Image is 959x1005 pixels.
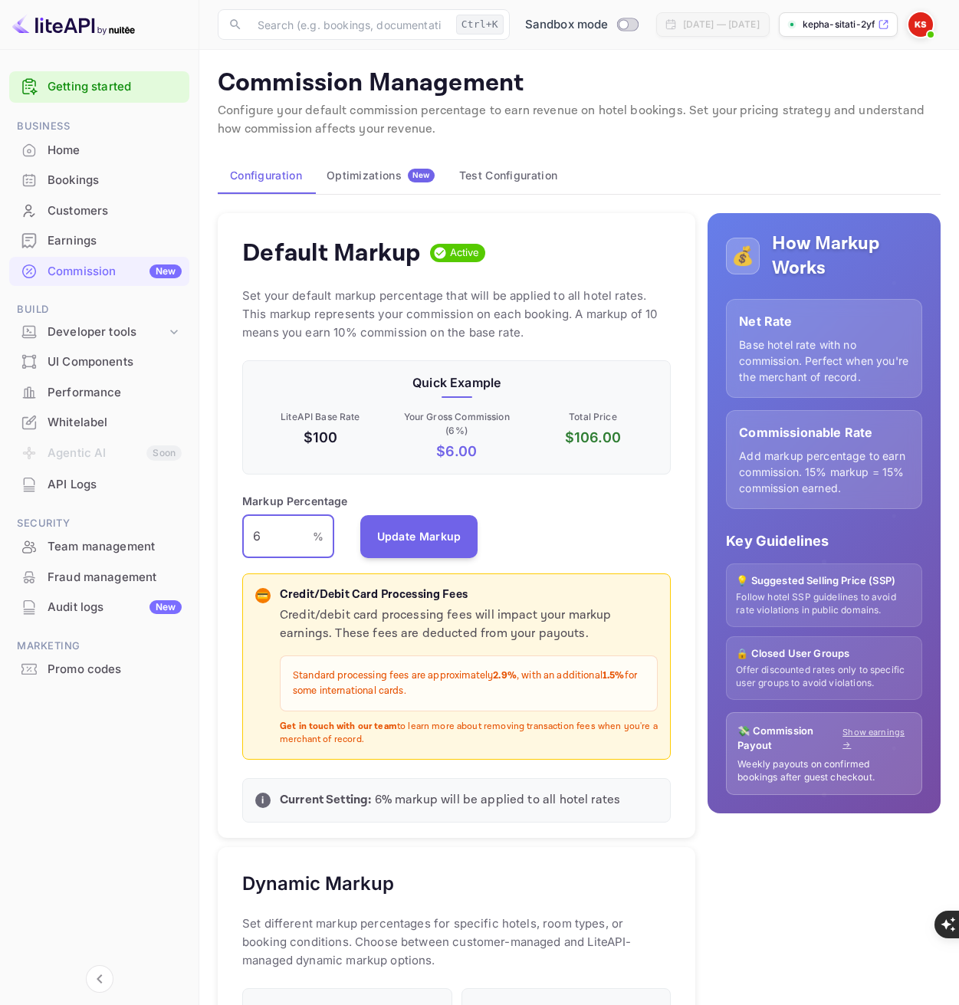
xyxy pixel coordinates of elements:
[9,378,189,408] div: Performance
[218,68,941,99] p: Commission Management
[48,324,166,341] div: Developer tools
[218,157,314,194] button: Configuration
[9,257,189,287] div: CommissionNew
[9,319,189,346] div: Developer tools
[736,591,912,617] p: Follow hotel SSP guidelines to avoid rate violations in public domains.
[48,414,182,432] div: Whitelabel
[737,758,911,784] p: Weekly payouts on confirmed bookings after guest checkout.
[447,157,570,194] button: Test Configuration
[9,347,189,376] a: UI Components
[525,16,609,34] span: Sandbox mode
[9,532,189,562] div: Team management
[683,18,760,31] div: [DATE] — [DATE]
[392,441,522,461] p: $ 6.00
[9,470,189,500] div: API Logs
[731,242,754,270] p: 💰
[86,965,113,993] button: Collapse navigation
[9,136,189,166] div: Home
[739,423,909,442] p: Commissionable Rate
[9,655,189,683] a: Promo codes
[9,515,189,532] span: Security
[528,410,658,424] p: Total Price
[737,724,842,754] p: 💸 Commission Payout
[9,638,189,655] span: Marketing
[739,312,909,330] p: Net Rate
[9,257,189,285] a: CommissionNew
[280,721,658,747] p: to learn more about removing transaction fees when you're a merchant of record.
[9,593,189,622] div: Audit logsNew
[280,586,658,604] p: Credit/Debit Card Processing Fees
[48,538,182,556] div: Team management
[842,726,911,751] a: Show earnings →
[48,232,182,250] div: Earnings
[280,792,371,808] strong: Current Setting:
[9,655,189,685] div: Promo codes
[803,18,875,31] p: kepha-sitati-2yflh.nui...
[48,78,182,96] a: Getting started
[736,664,912,690] p: Offer discounted rates only to specific user groups to avoid violations.
[12,12,135,37] img: LiteAPI logo
[456,15,504,34] div: Ctrl+K
[48,263,182,281] div: Commission
[242,493,348,509] p: Markup Percentage
[242,515,313,558] input: 0
[218,102,941,139] p: Configure your default commission percentage to earn revenue on hotel bookings. Set your pricing ...
[9,226,189,256] div: Earnings
[360,515,478,558] button: Update Markup
[242,872,394,896] h5: Dynamic Markup
[257,589,268,603] p: 💳
[519,16,644,34] div: Switch to Production mode
[280,721,397,732] strong: Get in touch with our team
[726,530,922,551] p: Key Guidelines
[48,599,182,616] div: Audit logs
[48,142,182,159] div: Home
[313,528,323,544] p: %
[48,202,182,220] div: Customers
[149,264,182,278] div: New
[9,301,189,318] span: Build
[444,245,486,261] span: Active
[48,384,182,402] div: Performance
[9,532,189,560] a: Team management
[242,287,671,342] p: Set your default markup percentage that will be applied to all hotel rates. This markup represent...
[603,669,625,682] strong: 1.5%
[255,427,386,448] p: $100
[9,166,189,195] div: Bookings
[9,408,189,438] div: Whitelabel
[327,169,435,182] div: Optimizations
[772,232,922,281] h5: How Markup Works
[392,410,522,438] p: Your Gross Commission ( 6 %)
[248,9,450,40] input: Search (e.g. bookings, documentation)
[493,669,517,682] strong: 2.9%
[149,600,182,614] div: New
[9,226,189,255] a: Earnings
[242,915,671,970] p: Set different markup percentages for specific hotels, room types, or booking conditions. Choose b...
[48,476,182,494] div: API Logs
[9,563,189,593] div: Fraud management
[9,593,189,621] a: Audit logsNew
[9,378,189,406] a: Performance
[736,573,912,589] p: 💡 Suggested Selling Price (SSP)
[48,353,182,371] div: UI Components
[739,337,909,385] p: Base hotel rate with no commission. Perfect when you're the merchant of record.
[255,373,658,392] p: Quick Example
[293,668,645,698] p: Standard processing fees are approximately , with an additional for some international cards.
[9,347,189,377] div: UI Components
[9,470,189,498] a: API Logs
[48,661,182,678] div: Promo codes
[48,172,182,189] div: Bookings
[255,410,386,424] p: LiteAPI Base Rate
[9,136,189,164] a: Home
[408,170,435,180] span: New
[9,71,189,103] div: Getting started
[280,791,658,810] p: 6 % markup will be applied to all hotel rates
[9,408,189,436] a: Whitelabel
[48,569,182,586] div: Fraud management
[739,448,909,496] p: Add markup percentage to earn commission. 15% markup = 15% commission earned.
[9,166,189,194] a: Bookings
[280,606,658,643] p: Credit/debit card processing fees will impact your markup earnings. These fees are deducted from ...
[9,196,189,226] div: Customers
[9,563,189,591] a: Fraud management
[9,118,189,135] span: Business
[261,793,264,807] p: i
